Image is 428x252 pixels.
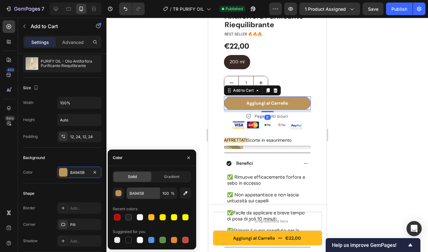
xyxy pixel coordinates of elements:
[57,114,101,126] input: Auto
[70,206,100,211] div: Add...
[173,6,204,12] span: TR PURIFY OIL
[31,22,84,30] p: Add to Cart
[26,57,38,70] img: product feature img
[171,191,175,196] span: %
[5,116,15,121] div: Beta
[332,242,407,248] span: Help us improve GemPages!
[23,100,33,106] div: Width
[70,238,100,244] div: Add...
[31,39,49,46] p: Settings
[23,238,38,244] div: Shadow
[363,3,383,15] button: Save
[305,6,346,12] span: 1 product assigned
[119,3,145,15] div: Undo/Redo
[208,18,327,252] iframe: Design area
[170,6,172,12] span: /
[23,205,35,211] div: Border
[3,3,47,15] button: 7
[226,6,243,12] span: Published
[391,6,407,12] div: Publish
[23,134,38,139] div: Padding
[299,3,360,15] button: 1 product assigned
[127,187,160,199] input: Eg: FFFFFF
[41,5,44,13] p: 7
[386,3,413,15] button: Publish
[23,169,33,175] div: Color
[332,241,414,249] button: Show survey - Help us improve GemPages!
[70,170,88,175] div: BA945B
[407,221,422,236] div: Open Intercom Messenger
[23,117,35,123] div: Height
[368,6,378,12] span: Save
[23,222,36,227] div: Corner
[6,67,15,72] div: 450
[113,206,137,212] div: Recent colors
[57,97,101,108] input: Auto
[70,222,100,228] div: Pill
[113,229,145,235] div: Suggested for you
[113,155,123,161] div: Color
[23,84,40,92] div: Size
[164,174,179,180] span: Gradient
[41,59,99,68] p: PURIFY OIL - Olio Antiforfora Purificante Riequilibrante
[23,155,45,161] div: Background
[70,134,100,140] div: 12, 24, 12, 24
[23,191,34,196] div: Shape
[62,39,84,46] p: Advanced
[128,174,137,180] span: Solid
